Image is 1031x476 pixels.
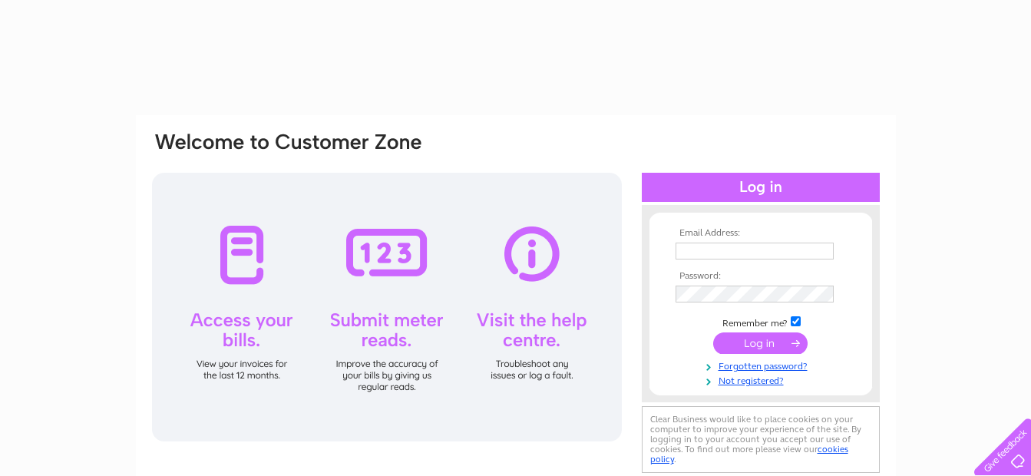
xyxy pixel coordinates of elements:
[672,271,850,282] th: Password:
[676,372,850,387] a: Not registered?
[642,406,880,473] div: Clear Business would like to place cookies on your computer to improve your experience of the sit...
[672,228,850,239] th: Email Address:
[676,358,850,372] a: Forgotten password?
[713,332,808,354] input: Submit
[650,444,848,464] a: cookies policy
[672,314,850,329] td: Remember me?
